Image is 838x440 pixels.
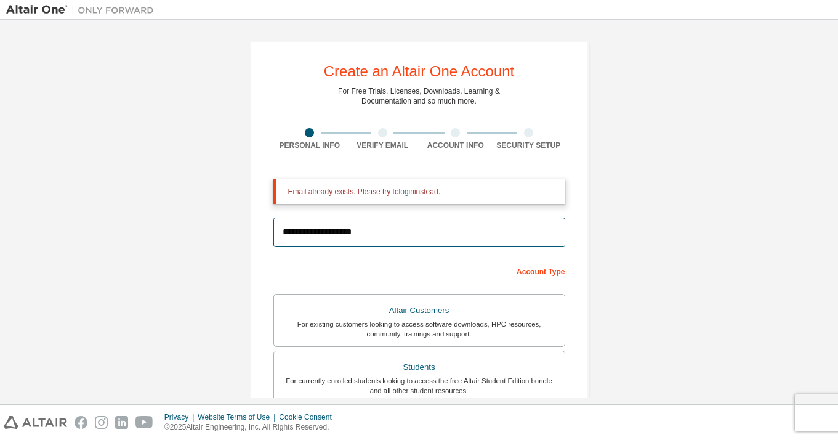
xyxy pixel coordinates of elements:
img: facebook.svg [75,416,87,429]
div: Verify Email [346,141,419,150]
div: Email already exists. Please try to instead. [288,187,555,197]
div: For Free Trials, Licenses, Downloads, Learning & Documentation and so much more. [338,86,500,106]
img: linkedin.svg [115,416,128,429]
div: Cookie Consent [279,412,339,422]
img: instagram.svg [95,416,108,429]
div: Personal Info [273,141,347,150]
div: Account Type [273,261,565,280]
img: Altair One [6,4,160,16]
p: © 2025 Altair Engineering, Inc. All Rights Reserved. [164,422,339,433]
div: Security Setup [492,141,565,150]
a: login [399,187,414,196]
div: Website Terms of Use [198,412,279,422]
div: Students [281,359,557,376]
div: Privacy [164,412,198,422]
div: Altair Customers [281,302,557,319]
div: For existing customers looking to access software downloads, HPC resources, community, trainings ... [281,319,557,339]
div: Create an Altair One Account [324,64,515,79]
div: Account Info [419,141,493,150]
div: For currently enrolled students looking to access the free Altair Student Edition bundle and all ... [281,376,557,396]
img: youtube.svg [135,416,153,429]
img: altair_logo.svg [4,416,67,429]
